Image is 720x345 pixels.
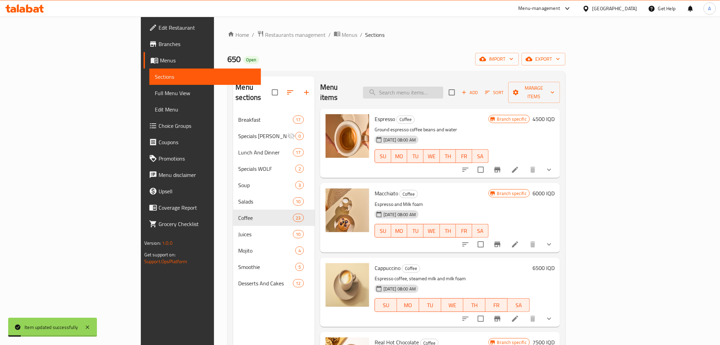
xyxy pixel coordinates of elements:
[144,118,261,134] a: Choice Groups
[443,226,454,236] span: TH
[381,211,419,218] span: [DATE] 08:00 AM
[381,286,419,292] span: [DATE] 08:00 AM
[426,151,437,161] span: WE
[533,189,555,198] h6: 6000 IQD
[239,132,287,140] div: Specials Luna
[287,132,295,140] svg: Inactive section
[457,162,474,178] button: sort-choices
[363,87,443,99] input: search
[295,263,304,271] div: items
[293,117,304,123] span: 17
[424,224,440,238] button: WE
[426,226,437,236] span: WE
[295,181,304,189] div: items
[233,128,315,144] div: Specials [PERSON_NAME]0
[378,300,394,310] span: SU
[239,148,293,156] div: Lunch And Dinner
[475,226,486,236] span: SA
[159,187,256,195] span: Upsell
[159,40,256,48] span: Branches
[144,19,261,36] a: Edit Restaurant
[365,31,385,39] span: Sections
[326,189,369,232] img: Macchiato
[144,150,261,167] a: Promotions
[293,280,304,287] span: 12
[375,274,530,283] p: Espresso coffee, steamed milk and milk foam
[456,149,472,163] button: FR
[239,230,293,238] div: Juices
[159,138,256,146] span: Coupons
[474,237,488,252] span: Select to update
[444,300,461,310] span: WE
[394,226,405,236] span: MO
[144,52,261,69] a: Menus
[484,87,506,98] button: Sort
[233,259,315,275] div: Smoothie5
[391,224,408,238] button: MO
[239,263,295,271] span: Smoothie
[459,87,481,98] button: Add
[400,300,416,310] span: MO
[239,214,293,222] div: Coffee
[457,311,474,327] button: sort-choices
[422,300,439,310] span: TU
[592,5,637,12] div: [GEOGRAPHIC_DATA]
[293,149,304,156] span: 17
[481,55,513,63] span: import
[533,114,555,124] h6: 4500 IQD
[155,89,256,97] span: Full Menu View
[402,265,420,272] span: Coffee
[144,183,261,199] a: Upsell
[519,4,560,13] div: Menu-management
[293,230,304,238] div: items
[326,114,369,158] img: Espresso
[296,133,304,139] span: 0
[296,166,304,172] span: 2
[541,311,557,327] button: show more
[463,298,486,312] button: TH
[160,56,256,64] span: Menus
[233,109,315,294] nav: Menu sections
[533,263,555,273] h6: 6500 IQD
[342,31,358,39] span: Menus
[461,89,479,96] span: Add
[293,231,304,238] span: 10
[295,246,304,255] div: items
[159,154,256,163] span: Promotions
[494,190,529,197] span: Branch specific
[511,166,519,174] a: Edit menu item
[396,116,415,124] div: Coffee
[296,182,304,189] span: 3
[508,298,530,312] button: SA
[144,239,161,247] span: Version:
[159,24,256,32] span: Edit Restaurant
[527,55,560,63] span: export
[293,215,304,221] span: 23
[228,30,566,39] nav: breadcrumb
[378,226,389,236] span: SU
[525,236,541,253] button: delete
[419,298,441,312] button: TU
[400,190,418,198] span: Coffee
[511,315,519,323] a: Edit menu item
[391,149,408,163] button: MO
[233,193,315,210] div: Salads10
[708,5,711,12] span: A
[545,315,553,323] svg: Show Choices
[488,300,505,310] span: FR
[295,165,304,173] div: items
[298,84,315,101] button: Add section
[293,148,304,156] div: items
[233,161,315,177] div: Specials WOLF2
[239,181,295,189] div: Soup
[445,85,459,100] span: Select section
[293,198,304,205] span: 10
[514,84,555,101] span: Manage items
[407,224,424,238] button: TU
[510,300,527,310] span: SA
[397,116,414,123] span: Coffee
[239,279,293,287] span: Desserts And Cakes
